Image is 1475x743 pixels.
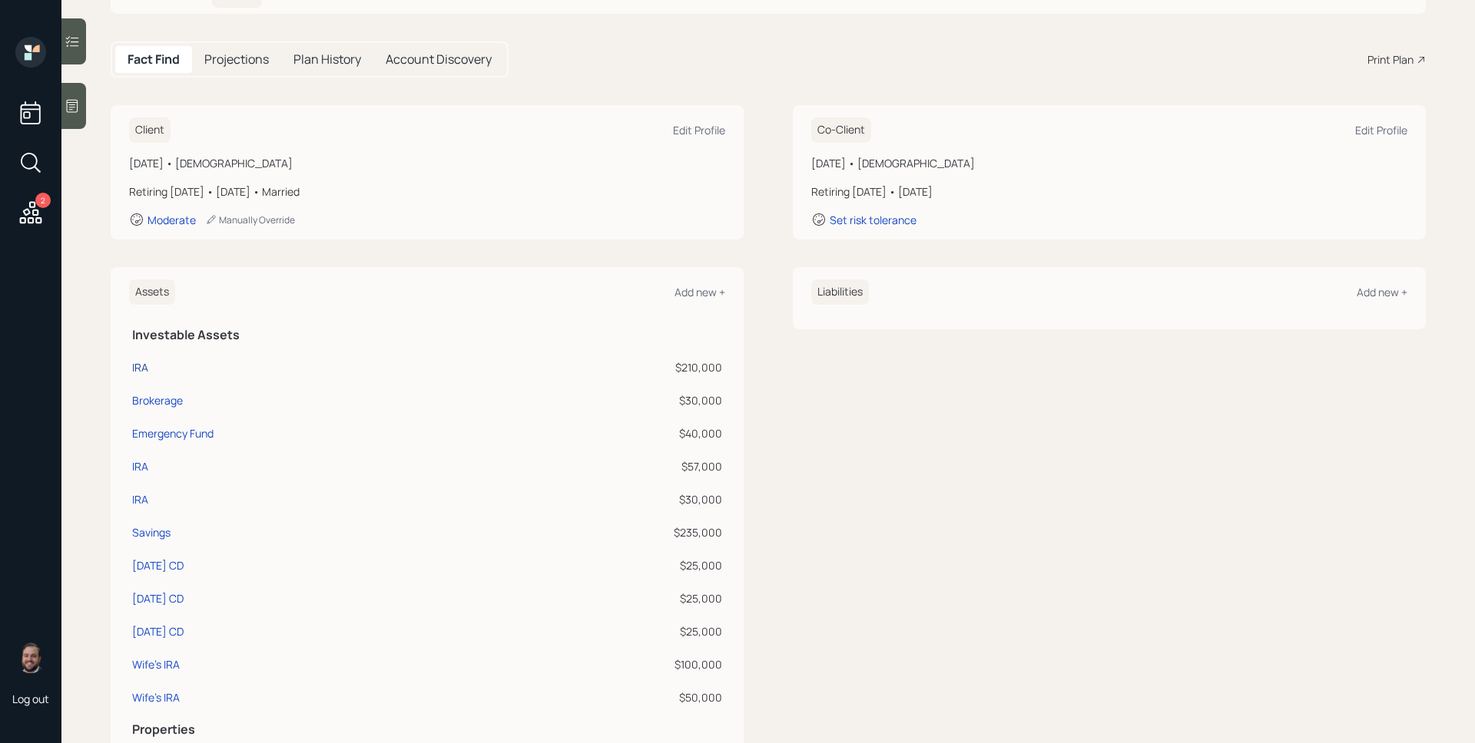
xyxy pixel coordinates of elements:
div: $25,000 [496,590,722,606]
div: Manually Override [205,213,295,226]
div: $210,000 [496,359,722,375]
h6: Assets [129,279,175,305]
div: Wife's IRA [132,656,180,672]
h6: Co-Client [811,117,871,143]
h5: Properties [132,722,722,737]
div: Add new + [1357,285,1407,299]
div: $40,000 [496,425,722,441]
div: [DATE] • [DEMOGRAPHIC_DATA] [811,155,1407,171]
div: IRA [132,458,148,474]
h5: Account Discovery [386,52,492,67]
div: Wife's IRA [132,689,180,705]
div: $25,000 [496,557,722,573]
h5: Projections [204,52,269,67]
div: [DATE] CD [132,590,184,606]
h6: Client [129,117,171,143]
div: Emergency Fund [132,425,214,441]
div: Edit Profile [1355,123,1407,137]
div: Add new + [675,285,725,299]
h6: Liabilities [811,279,869,305]
div: $57,000 [496,458,722,474]
div: Set risk tolerance [830,213,916,227]
div: IRA [132,359,148,375]
div: $100,000 [496,656,722,672]
div: Print Plan [1367,51,1414,68]
div: $50,000 [496,689,722,705]
div: [DATE] • [DEMOGRAPHIC_DATA] [129,155,725,171]
div: Log out [12,692,49,706]
div: [DATE] CD [132,623,184,639]
div: Retiring [DATE] • [DATE] • Married [129,183,725,200]
div: $30,000 [496,392,722,408]
div: Savings [132,524,171,540]
div: [DATE] CD [132,557,184,573]
h5: Plan History [293,52,361,67]
div: Retiring [DATE] • [DATE] [811,183,1407,200]
h5: Fact Find [128,52,180,67]
div: $30,000 [496,491,722,507]
div: IRA [132,491,148,507]
div: Edit Profile [673,123,725,137]
img: james-distasi-headshot.png [15,642,46,673]
h5: Investable Assets [132,328,722,342]
div: 2 [35,193,51,208]
div: Brokerage [132,392,183,408]
div: $235,000 [496,524,722,540]
div: Moderate [147,213,196,227]
div: $25,000 [496,623,722,639]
